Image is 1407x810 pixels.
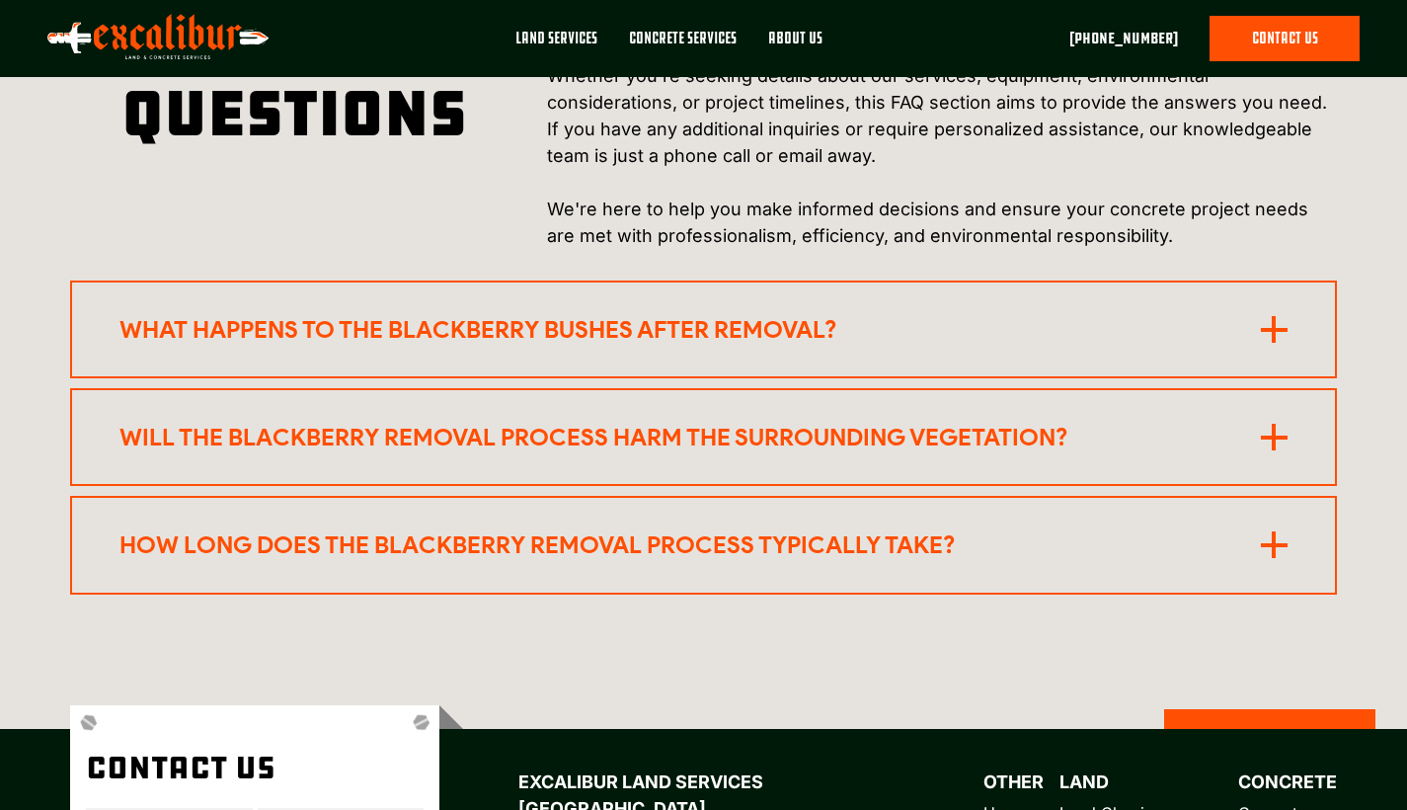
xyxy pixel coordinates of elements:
div: Will the blackberry removal process harm the surrounding vegetation? [119,422,1146,452]
a: About Us [752,16,838,77]
div: What happens to the blackberry bushes after removal? [119,314,1146,345]
div: About Us [768,28,822,49]
div: contact us [86,753,424,784]
div: How long does the blackberry removal process typically take? [119,529,1146,560]
a: [PHONE_NUMBER] [1069,27,1178,50]
div: Concrete [1238,769,1337,795]
a: contact us [1210,16,1360,61]
div: Land [1059,769,1222,795]
div: other [983,769,1044,795]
